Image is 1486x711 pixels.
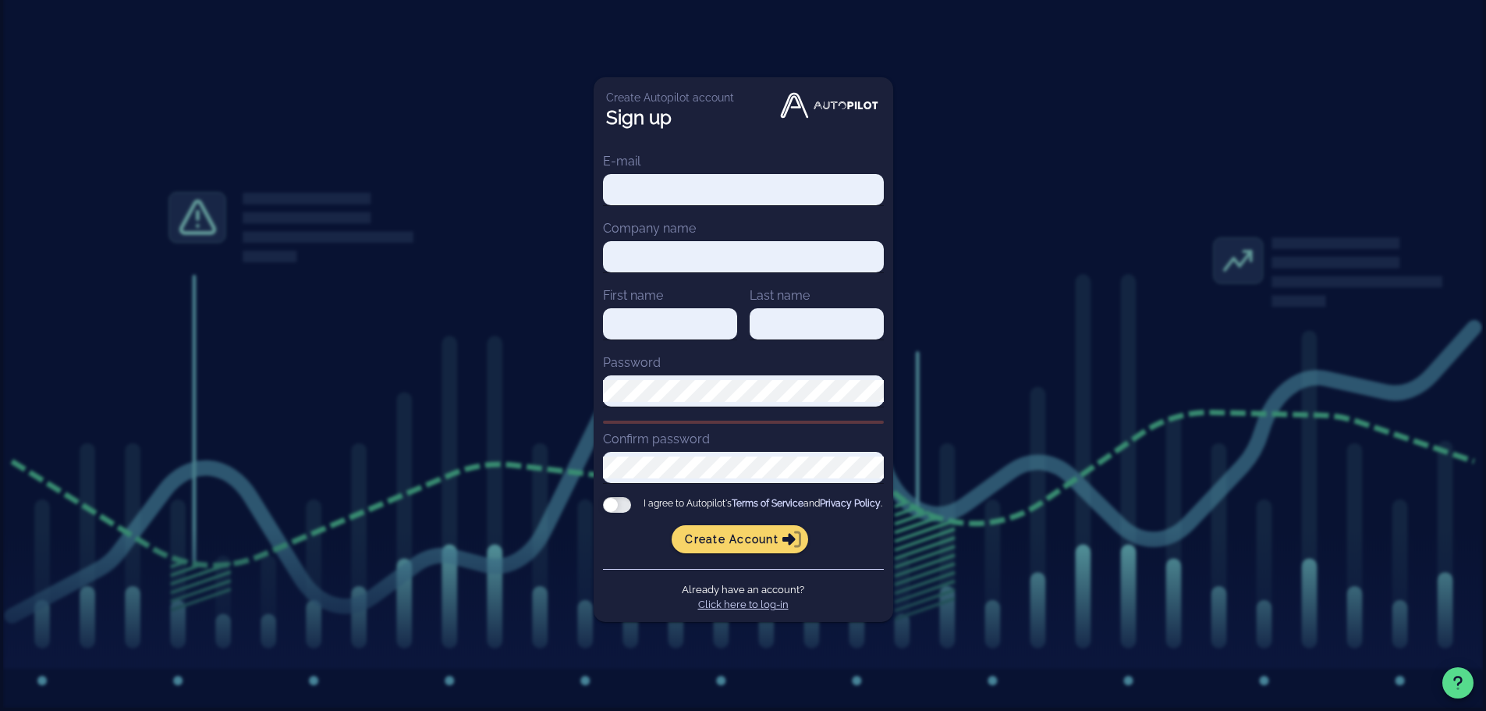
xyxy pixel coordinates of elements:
[603,432,710,446] label: Confirm password
[603,355,661,370] label: Password
[698,599,789,610] a: Click here to log-in
[778,90,880,121] img: Autopilot
[603,288,663,303] label: First name
[644,497,882,513] span: I agree to Autopilot's and .
[1442,667,1474,699] button: Support
[732,498,803,509] a: Terms of Service
[820,498,881,509] a: Privacy Policy
[603,221,696,236] label: Company name
[606,105,734,130] h1: Sign up
[603,154,640,169] label: E-mail
[684,532,796,546] span: Create account
[750,288,810,303] label: Last name
[603,569,884,613] div: Already have an account?
[606,90,734,105] p: Create Autopilot account
[672,525,808,553] button: Create account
